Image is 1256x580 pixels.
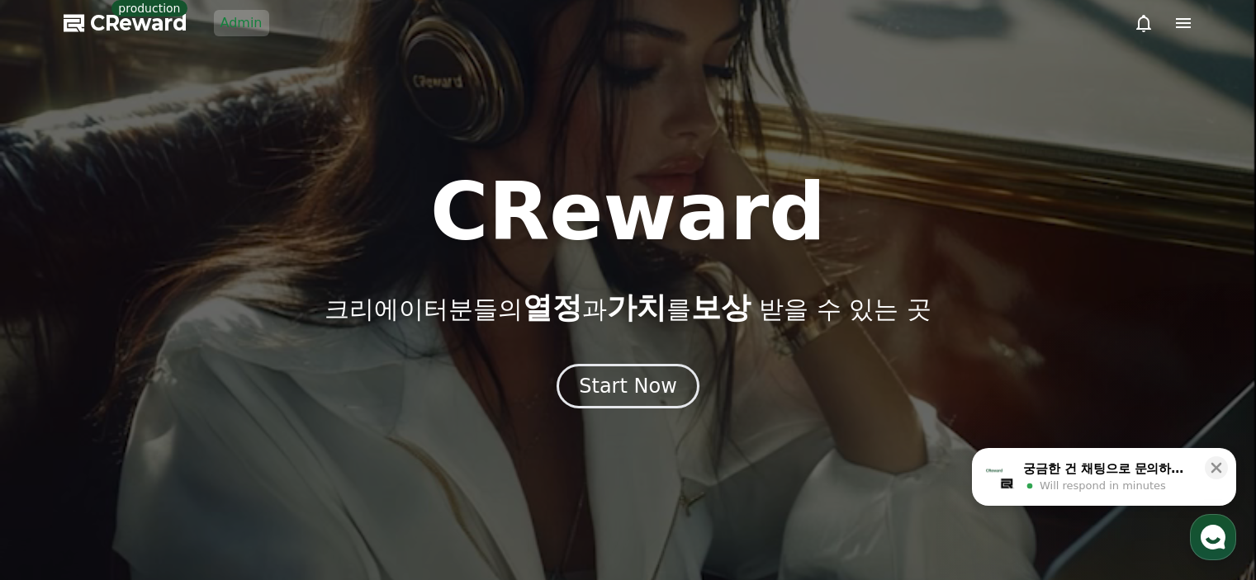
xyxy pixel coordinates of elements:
div: Start Now [579,373,677,399]
span: 열정 [523,290,582,324]
p: 크리에이터분들의 과 를 받을 수 있는 곳 [325,291,931,324]
a: Admin [214,10,269,36]
button: Start Now [557,364,699,408]
span: 보상 [691,290,751,324]
h1: CReward [430,172,826,252]
span: 가치 [607,290,666,324]
span: CReward [90,10,187,36]
a: CReward [64,10,187,36]
a: Start Now [557,380,699,396]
